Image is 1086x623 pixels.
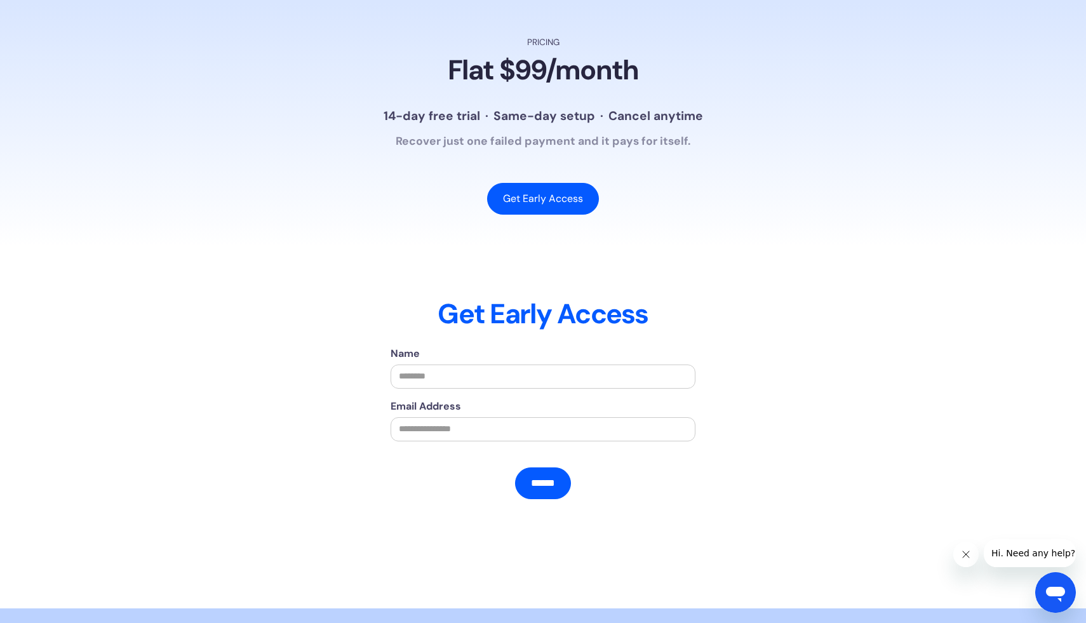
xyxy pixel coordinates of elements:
[1035,572,1076,613] iframe: Button to launch messaging window
[984,539,1076,567] iframe: Message from company
[608,107,703,126] div: Cancel anytime
[953,542,979,567] iframe: Close message
[384,107,480,126] div: 14-day free trial
[391,346,695,361] label: Name
[391,399,695,414] label: Email Address
[527,36,560,49] div: Pricing
[493,107,595,126] div: Same-day setup
[396,134,690,148] strong: Recover just one failed payment and it pays for itself.
[391,346,695,499] form: Email Form
[448,54,639,87] h2: Flat $99/month
[147,298,939,331] h2: Get Early Access
[485,107,488,126] div: ·
[487,183,599,215] a: Get Early Access
[600,107,603,126] div: ·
